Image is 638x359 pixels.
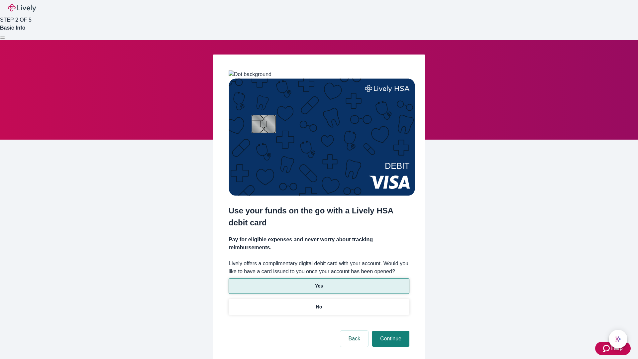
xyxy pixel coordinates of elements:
[315,283,323,290] p: Yes
[229,205,409,229] h2: Use your funds on the go with a Lively HSA debit card
[229,78,415,196] img: Debit card
[229,299,409,315] button: No
[609,330,627,348] button: chat
[229,278,409,294] button: Yes
[611,344,623,352] span: Help
[316,303,322,310] p: No
[603,344,611,352] svg: Zendesk support icon
[229,236,409,252] h4: Pay for eligible expenses and never worry about tracking reimbursements.
[615,336,621,342] svg: Lively AI Assistant
[229,260,409,276] label: Lively offers a complimentary digital debit card with your account. Would you like to have a card...
[372,331,409,347] button: Continue
[595,342,631,355] button: Zendesk support iconHelp
[340,331,368,347] button: Back
[229,70,271,78] img: Dot background
[8,4,36,12] img: Lively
